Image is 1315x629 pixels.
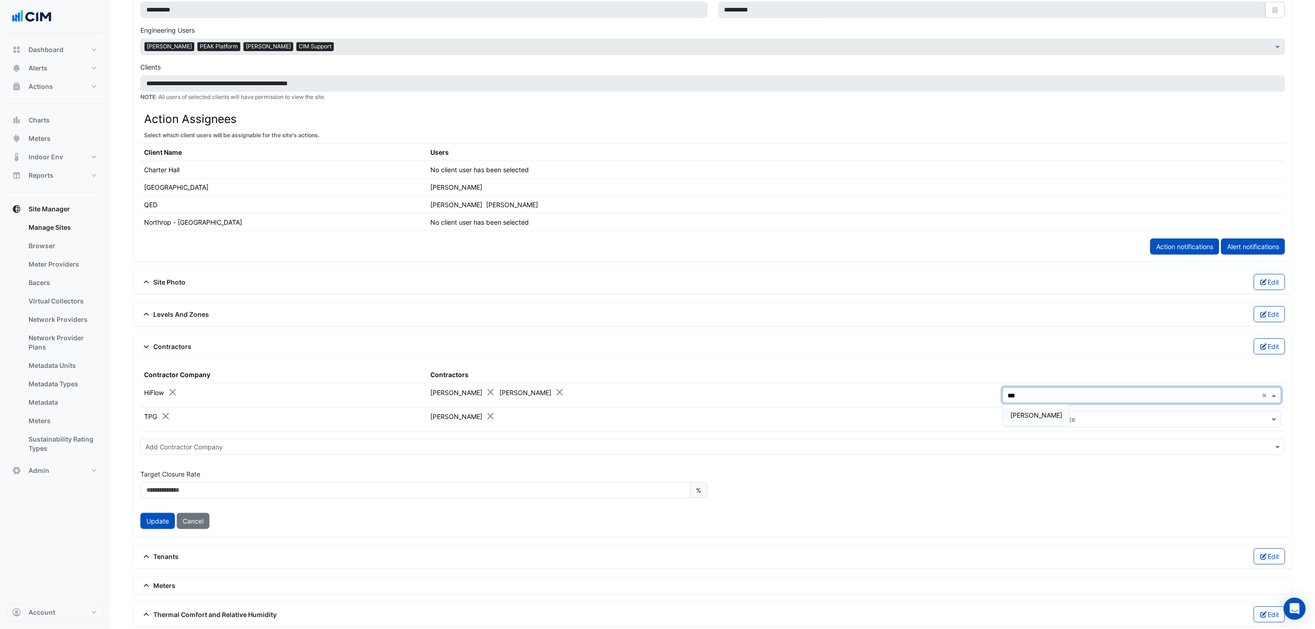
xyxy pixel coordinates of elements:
button: Indoor Env [7,148,103,166]
app-icon: Charts [12,116,21,125]
a: Metadata Units [21,356,103,375]
span: Site Photo [140,277,186,287]
button: Edit [1254,306,1286,322]
button: Close [486,387,496,397]
span: Contractors [140,342,192,351]
a: Bacers [21,274,103,292]
strong: NOTE [140,93,156,100]
button: Meters [7,129,103,148]
button: Edit [1254,606,1286,623]
div: [PERSON_NAME] [430,182,482,192]
app-icon: Meters [12,134,21,143]
span: Meters [29,134,51,143]
app-icon: Reports [12,171,21,180]
span: Charts [29,116,50,125]
td: No client user has been selected [427,214,999,231]
span: Reports [29,171,53,180]
div: TPG [144,411,170,422]
app-icon: Alerts [12,64,21,73]
div: [PERSON_NAME] [430,411,496,422]
ng-dropdown-panel: Options list [1002,404,1070,426]
button: Edit [1254,338,1286,355]
small: Select which client users will be assignable for the site's actions. [144,132,320,139]
div: QED [144,200,157,210]
app-icon: Dashboard [12,45,21,54]
label: Engineering Users [140,25,195,35]
th: Users [427,144,999,161]
div: Contractors [430,370,996,379]
div: [PERSON_NAME] [499,387,565,398]
div: Site Manager [7,218,103,461]
button: Charts [7,111,103,129]
img: Company Logo [11,7,52,26]
button: Admin [7,461,103,480]
button: Edit [1254,274,1286,290]
span: Dashboard [29,45,64,54]
a: Sustainability Rating Types [21,430,103,458]
span: Alerts [29,64,47,73]
span: Actions [29,82,53,91]
button: Dashboard [7,41,103,59]
div: [PERSON_NAME] [430,387,496,398]
span: [PERSON_NAME] [243,42,293,51]
a: Network Providers [21,310,103,329]
span: % [690,482,707,498]
span: Admin [29,466,49,475]
span: Tenants [140,552,179,561]
div: Open Intercom Messenger [1284,598,1306,620]
th: Client Name [140,144,427,161]
button: Update [140,513,175,529]
span: CIM Support [296,42,334,51]
app-icon: Actions [12,82,21,91]
span: Levels And Zones [140,309,209,319]
button: Edit [1254,548,1286,565]
app-icon: Indoor Env [12,152,21,162]
button: Close [486,411,496,421]
span: Thermal Comfort and Relative Humidity [140,610,277,619]
div: [GEOGRAPHIC_DATA] [144,182,209,192]
app-icon: Site Manager [12,204,21,214]
a: Meter Providers [21,255,103,274]
span: PEAK Platform [197,42,240,51]
a: Alert notifications [1221,239,1285,255]
td: No client user has been selected [427,161,999,179]
a: Virtual Collectors [21,292,103,310]
a: Action notifications [1150,239,1219,255]
button: Close [161,411,170,421]
a: Metadata [21,393,103,412]
span: [PERSON_NAME] [145,42,194,51]
h3: Action Assignees [144,112,1281,126]
button: Alerts [7,59,103,77]
a: Meters [21,412,103,430]
label: Target Closure Rate [140,466,200,482]
div: [PERSON_NAME] [430,200,482,210]
button: Reports [7,166,103,185]
div: HiFlow [144,387,177,398]
div: [PERSON_NAME] [486,200,538,210]
app-icon: Admin [12,466,21,475]
span: Clear [1262,390,1269,400]
button: Cancel [177,513,209,529]
span: Site Manager [29,204,70,214]
span: [PERSON_NAME] [1010,411,1062,419]
button: Close [168,387,177,397]
a: Browser [21,237,103,255]
div: Northrop - [GEOGRAPHIC_DATA] [144,217,242,227]
a: Manage Sites [21,218,103,237]
label: Clients [140,62,161,72]
button: Site Manager [7,200,103,218]
div: Charter Hall [144,165,180,175]
a: Network Provider Plans [21,329,103,356]
span: Indoor Env [29,152,63,162]
a: Metadata Types [21,375,103,393]
button: Close [555,387,565,397]
span: Meters [140,581,176,590]
div: Contractor Company [144,370,423,379]
span: Account [29,608,55,617]
button: Actions [7,77,103,96]
small: : All users of selected clients will have permission to view the site. [140,93,325,100]
button: Account [7,603,103,622]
